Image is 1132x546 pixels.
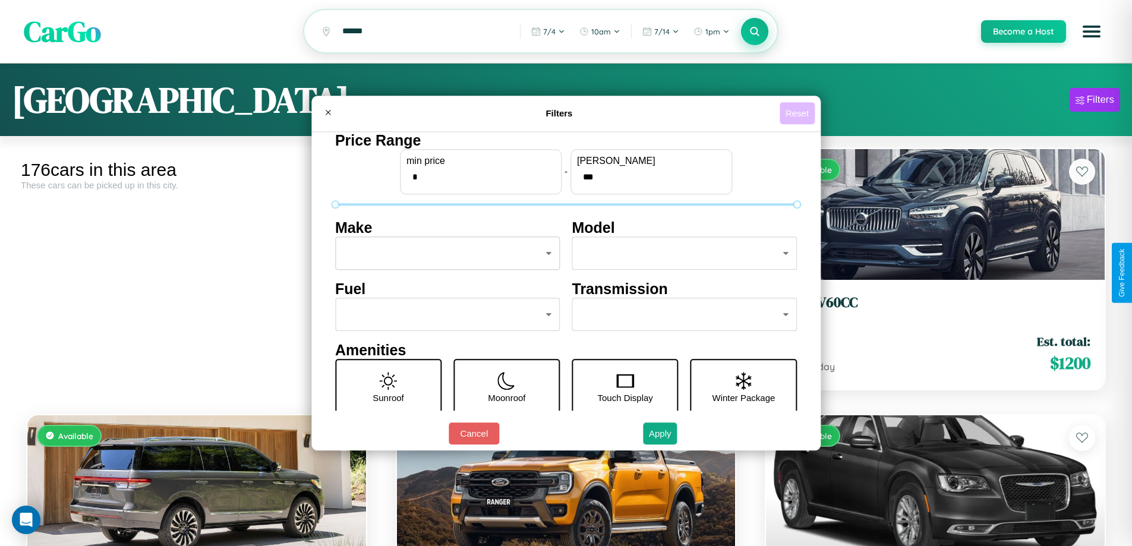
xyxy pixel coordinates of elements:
[780,102,815,124] button: Reset
[705,27,720,36] span: 1pm
[591,27,611,36] span: 10am
[21,160,373,180] div: 176 cars in this area
[981,20,1066,43] button: Become a Host
[406,156,555,166] label: min price
[1070,88,1120,112] button: Filters
[335,132,797,149] h4: Price Range
[572,219,797,236] h4: Model
[339,108,780,118] h4: Filters
[12,506,40,534] div: Open Intercom Messenger
[543,27,556,36] span: 7 / 4
[636,22,685,41] button: 7/14
[1075,15,1108,48] button: Open menu
[335,219,560,236] h4: Make
[24,12,101,51] span: CarGo
[449,422,499,444] button: Cancel
[58,431,93,441] span: Available
[780,294,1090,311] h3: Volvo V60CC
[810,361,835,373] span: / day
[21,180,373,190] div: These cars can be picked up in this city.
[1050,351,1090,375] span: $ 1200
[12,75,349,124] h1: [GEOGRAPHIC_DATA]
[712,390,775,406] p: Winter Package
[373,390,404,406] p: Sunroof
[597,390,652,406] p: Touch Display
[780,294,1090,323] a: Volvo V60CC2022
[643,422,677,444] button: Apply
[335,342,797,359] h4: Amenities
[1087,94,1114,106] div: Filters
[1118,249,1126,297] div: Give Feedback
[573,22,626,41] button: 10am
[577,156,726,166] label: [PERSON_NAME]
[488,390,525,406] p: Moonroof
[572,280,797,298] h4: Transmission
[654,27,670,36] span: 7 / 14
[525,22,571,41] button: 7/4
[688,22,736,41] button: 1pm
[1037,333,1090,350] span: Est. total:
[565,163,567,179] p: -
[335,280,560,298] h4: Fuel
